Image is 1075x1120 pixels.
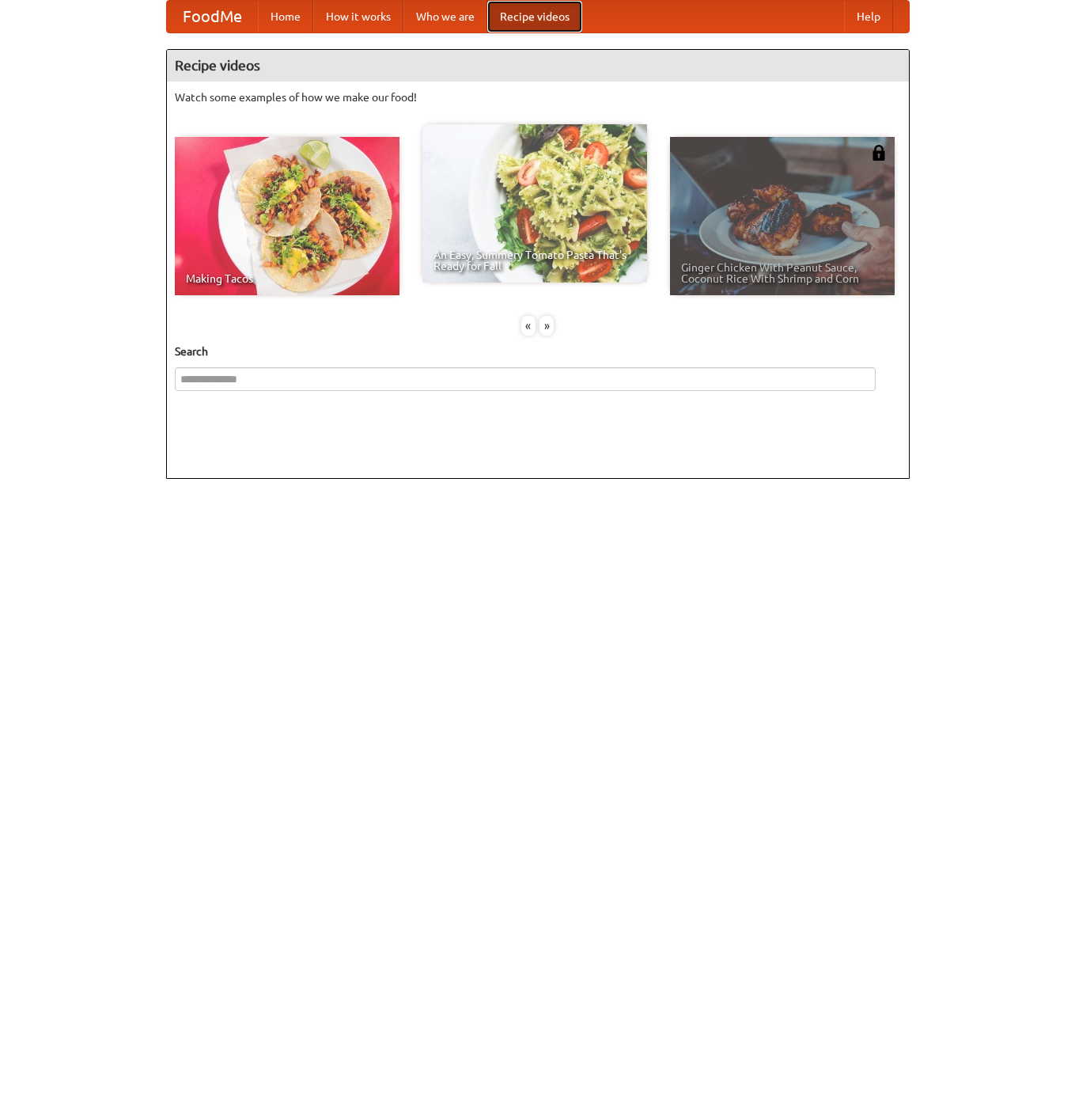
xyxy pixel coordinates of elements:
a: Recipe videos [487,1,582,32]
a: Making Tacos [175,137,399,295]
span: Making Tacos [186,273,388,284]
a: Help [844,1,893,32]
div: » [539,316,554,336]
a: How it works [313,1,403,32]
a: Home [258,1,313,32]
h4: Recipe videos [167,50,909,82]
a: FoodMe [167,1,258,32]
a: An Easy, Summery Tomato Pasta That's Ready for Fall [422,124,647,283]
p: Watch some examples of how we make our food! [175,89,901,105]
a: Who we are [403,1,487,32]
h5: Search [175,344,901,359]
img: 483408.png [871,145,887,161]
div: « [521,316,536,336]
span: An Easy, Summery Tomato Pasta That's Ready for Fall [433,249,636,271]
